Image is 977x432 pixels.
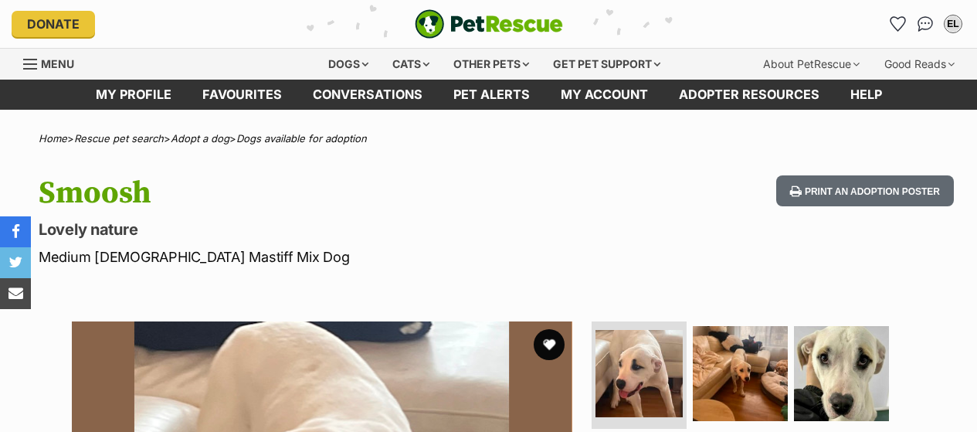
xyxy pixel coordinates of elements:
[663,80,835,110] a: Adopter resources
[534,329,565,360] button: favourite
[693,326,788,421] img: Photo of Smoosh
[74,132,164,145] a: Rescue pet search
[913,12,938,36] a: Conversations
[236,132,367,145] a: Dogs available for adoption
[945,16,961,32] div: EL
[171,132,229,145] a: Adopt a dog
[752,49,870,80] div: About PetRescue
[41,57,74,70] span: Menu
[39,132,67,145] a: Home
[918,16,934,32] img: chat-41dd97257d64d25036548639549fe6c8038ab92f7586957e7f3b1b290dea8141.svg
[885,12,965,36] ul: Account quick links
[39,247,597,267] p: Medium [DEMOGRAPHIC_DATA] Mastiff Mix Dog
[595,330,683,417] img: Photo of Smoosh
[874,49,965,80] div: Good Reads
[941,12,965,36] button: My account
[12,11,95,37] a: Donate
[297,80,438,110] a: conversations
[317,49,379,80] div: Dogs
[23,49,85,77] a: Menu
[776,175,954,207] button: Print an adoption poster
[438,80,545,110] a: Pet alerts
[39,219,597,240] p: Lovely nature
[835,80,897,110] a: Help
[80,80,187,110] a: My profile
[443,49,540,80] div: Other pets
[542,49,671,80] div: Get pet support
[415,9,563,39] a: PetRescue
[545,80,663,110] a: My account
[415,9,563,39] img: logo-e224e6f780fb5917bec1dbf3a21bbac754714ae5b6737aabdf751b685950b380.svg
[187,80,297,110] a: Favourites
[39,175,597,211] h1: Smoosh
[382,49,440,80] div: Cats
[794,326,889,421] img: Photo of Smoosh
[885,12,910,36] a: Favourites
